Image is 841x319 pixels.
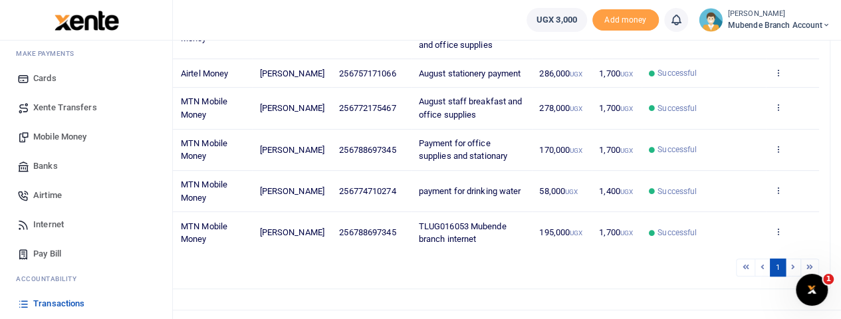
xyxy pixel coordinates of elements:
span: 256757171066 [339,68,396,78]
span: MTN Mobile Money [181,179,227,203]
span: 1,700 [599,227,633,237]
span: MTN Mobile Money [181,221,227,245]
small: UGX [620,188,633,195]
span: MTN Mobile Money [181,96,227,120]
span: 278,000 [539,103,582,113]
span: 58,000 [539,186,578,196]
span: August stationery payment [419,68,521,78]
span: TLUG016053 Mubende branch internet [419,221,507,245]
a: logo-small logo-large logo-large [53,15,119,25]
span: [PERSON_NAME] [260,68,324,78]
span: countability [26,274,76,284]
small: UGX [570,70,582,78]
span: Banks [33,159,58,173]
span: payment for drinking water [419,186,521,196]
span: 1,700 [599,145,633,155]
a: Cards [11,64,162,93]
a: Internet [11,210,162,239]
li: Toup your wallet [592,9,659,31]
a: Mobile Money [11,122,162,152]
img: logo-large [55,11,119,31]
span: Transactions [33,297,84,310]
span: ake Payments [23,49,74,58]
span: 1,400 [599,186,633,196]
span: Successful [658,67,697,79]
span: 256788697345 [339,145,396,155]
small: UGX [565,188,578,195]
small: UGX [570,105,582,112]
span: [PERSON_NAME] [260,145,324,155]
span: [PERSON_NAME] [260,227,324,237]
span: 286,000 [539,68,582,78]
span: 1,700 [599,68,633,78]
small: UGX [570,147,582,154]
span: 195,000 [539,227,582,237]
span: 1 [823,274,834,284]
img: profile-user [699,8,723,32]
span: 256774710274 [339,186,396,196]
span: August staff breakfast and office supplies [419,96,523,120]
span: Successful [658,144,697,156]
span: payment for drinking water for water NWSC electricity and office supplies [419,14,521,50]
span: Successful [658,185,697,197]
a: profile-user [PERSON_NAME] Mubende Branch Account [699,8,830,32]
span: Mobile Money [33,130,86,144]
a: Add money [592,14,659,24]
small: UGX [620,105,633,112]
span: Airtime [33,189,62,202]
span: UGX 3,000 [537,13,577,27]
span: MTN Mobile Money [181,20,227,43]
span: 170,000 [539,145,582,155]
span: 256788697345 [339,227,396,237]
a: Airtime [11,181,162,210]
span: Mubende Branch Account [728,19,830,31]
a: Xente Transfers [11,93,162,122]
span: 1,700 [599,103,633,113]
small: [PERSON_NAME] [728,9,830,20]
a: Transactions [11,289,162,318]
div: Showing 1 to 6 of 6 entries [62,257,372,278]
span: Internet [33,218,64,231]
span: Payment for office supplies and stationary [419,138,507,161]
span: Add money [592,9,659,31]
li: Wallet ballance [521,8,592,32]
small: UGX [570,229,582,237]
small: UGX [620,147,633,154]
li: Ac [11,268,162,289]
a: Pay Bill [11,239,162,268]
span: 256772175467 [339,103,396,113]
iframe: Intercom live chat [796,274,828,306]
span: MTN Mobile Money [181,138,227,161]
small: UGX [620,229,633,237]
a: UGX 3,000 [527,8,587,32]
span: Cards [33,72,57,85]
a: Banks [11,152,162,181]
a: 1 [770,259,786,276]
span: Airtel Money [181,68,228,78]
li: M [11,43,162,64]
span: Successful [658,102,697,114]
span: [PERSON_NAME] [260,103,324,113]
span: Xente Transfers [33,101,97,114]
span: Successful [658,227,697,239]
span: Pay Bill [33,247,61,261]
span: [PERSON_NAME] [260,186,324,196]
small: UGX [620,70,633,78]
